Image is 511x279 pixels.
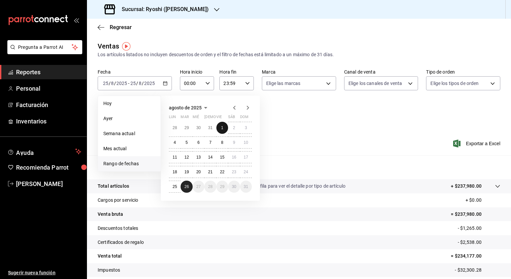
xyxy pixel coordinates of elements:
[204,136,216,149] button: 7 de agosto de 2025
[186,140,188,145] abbr: 5 de agosto de 2025
[220,155,224,160] abbr: 15 de agosto de 2025
[174,140,176,145] abbr: 4 de agosto de 2025
[193,136,204,149] button: 6 de agosto de 2025
[240,181,252,193] button: 31 de agosto de 2025
[110,24,132,30] span: Regresar
[98,267,120,274] p: Impuestos
[451,253,500,260] p: = $234,177.00
[244,140,248,145] abbr: 10 de agosto de 2025
[8,269,81,276] span: Sugerir nueva función
[193,122,204,134] button: 30 de julio de 2025
[240,151,252,163] button: 17 de agosto de 2025
[228,136,240,149] button: 9 de agosto de 2025
[240,122,252,134] button: 3 de agosto de 2025
[240,136,252,149] button: 10 de agosto de 2025
[98,51,500,58] div: Los artículos listados no incluyen descuentos de orden y el filtro de fechas está limitado a un m...
[98,163,500,171] p: Resumen
[208,125,212,130] abbr: 31 de julio de 2025
[103,81,109,86] input: --
[208,155,212,160] abbr: 14 de agosto de 2025
[98,41,119,51] div: Ventas
[193,151,204,163] button: 13 de agosto de 2025
[103,145,155,152] span: Mes actual
[216,166,228,178] button: 22 de agosto de 2025
[216,122,228,134] button: 1 de agosto de 2025
[103,100,155,107] span: Hoy
[466,197,500,204] p: + $0.00
[173,184,177,189] abbr: 25 de agosto de 2025
[348,80,402,87] span: Elige los canales de venta
[430,80,479,87] span: Elige los tipos de orden
[169,181,181,193] button: 25 de agosto de 2025
[16,84,81,93] span: Personal
[193,115,199,122] abbr: miércoles
[197,140,200,145] abbr: 6 de agosto de 2025
[232,170,236,174] abbr: 23 de agosto de 2025
[5,49,82,56] a: Pregunta a Parrot AI
[130,81,136,86] input: --
[142,81,144,86] span: /
[169,104,210,112] button: agosto de 2025
[266,80,300,87] span: Elige las marcas
[74,17,79,23] button: open_drawer_menu
[232,184,236,189] abbr: 30 de agosto de 2025
[204,181,216,193] button: 28 de agosto de 2025
[220,170,224,174] abbr: 22 de agosto de 2025
[16,148,73,156] span: Ayuda
[219,70,254,74] label: Hora fin
[204,151,216,163] button: 14 de agosto de 2025
[181,122,192,134] button: 29 de julio de 2025
[216,115,222,122] abbr: viernes
[233,140,235,145] abbr: 9 de agosto de 2025
[216,136,228,149] button: 8 de agosto de 2025
[455,267,500,274] p: - $32,300.28
[240,115,248,122] abbr: domingo
[208,184,212,189] abbr: 28 de agosto de 2025
[204,115,244,122] abbr: jueves
[98,239,144,246] p: Certificados de regalo
[98,197,138,204] p: Cargos por servicio
[98,211,123,218] p: Venta bruta
[184,125,189,130] abbr: 29 de julio de 2025
[221,125,223,130] abbr: 1 de agosto de 2025
[181,166,192,178] button: 19 de agosto de 2025
[458,239,500,246] p: - $2,538.00
[181,115,189,122] abbr: martes
[204,122,216,134] button: 31 de julio de 2025
[181,181,192,193] button: 26 de agosto de 2025
[228,115,235,122] abbr: sábado
[169,136,181,149] button: 4 de agosto de 2025
[184,184,189,189] abbr: 26 de agosto de 2025
[7,40,82,54] button: Pregunta a Parrot AI
[98,70,172,74] label: Fecha
[232,155,236,160] abbr: 16 de agosto de 2025
[426,70,500,74] label: Tipo de orden
[220,184,224,189] abbr: 29 de agosto de 2025
[344,70,418,74] label: Canal de venta
[98,253,122,260] p: Venta total
[451,211,500,218] p: = $237,980.00
[173,170,177,174] abbr: 18 de agosto de 2025
[144,81,155,86] input: ----
[193,181,204,193] button: 27 de agosto de 2025
[221,140,223,145] abbr: 8 de agosto de 2025
[458,225,500,232] p: - $1,265.00
[454,139,500,148] button: Exportar a Excel
[216,181,228,193] button: 29 de agosto de 2025
[196,170,201,174] abbr: 20 de agosto de 2025
[173,125,177,130] abbr: 28 de julio de 2025
[228,122,240,134] button: 2 de agosto de 2025
[122,42,130,51] img: Tooltip marker
[196,125,201,130] abbr: 30 de julio de 2025
[114,81,116,86] span: /
[228,151,240,163] button: 16 de agosto de 2025
[240,166,252,178] button: 24 de agosto de 2025
[169,122,181,134] button: 28 de julio de 2025
[128,81,129,86] span: -
[244,155,248,160] abbr: 17 de agosto de 2025
[245,125,247,130] abbr: 3 de agosto de 2025
[16,117,81,126] span: Inventarios
[244,170,248,174] abbr: 24 de agosto de 2025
